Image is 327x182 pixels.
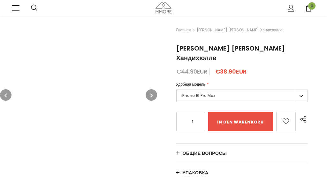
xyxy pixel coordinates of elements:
[305,5,312,12] a: 0
[176,82,205,87] span: Удобная модель
[208,112,273,131] input: in den warenkorb
[308,2,316,10] span: 0
[176,90,308,102] label: iPhone 16 Pro Max
[197,26,282,34] span: [PERSON_NAME] [PERSON_NAME] Хандихюлле
[176,144,308,163] a: Общие вопросы
[176,67,207,75] span: €44.90EUR
[176,44,285,62] span: [PERSON_NAME] [PERSON_NAME] Хандихюлле
[156,2,171,13] img: MMORE
[215,67,247,75] span: €38.90EUR
[176,26,191,34] a: Главная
